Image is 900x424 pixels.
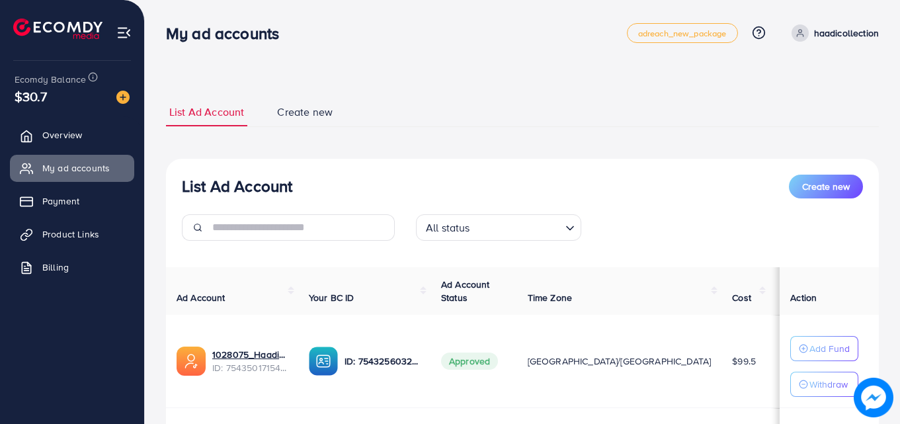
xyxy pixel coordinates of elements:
input: Search for option [474,216,560,237]
span: Your BC ID [309,291,354,304]
p: Add Fund [809,341,850,357]
span: Create new [277,105,333,120]
div: Search for option [416,214,581,241]
img: logo [13,19,102,39]
span: [GEOGRAPHIC_DATA]/[GEOGRAPHIC_DATA] [528,355,712,368]
span: List Ad Account [169,105,244,120]
p: ID: 7543256032659963921 [345,353,420,369]
span: Action [790,291,817,304]
span: Billing [42,261,69,274]
span: My ad accounts [42,161,110,175]
span: Approved [441,353,498,370]
a: 1028075_Haadi Collection_1756358600312 [212,348,288,361]
a: My ad accounts [10,155,134,181]
span: Overview [42,128,82,142]
img: menu [116,25,132,40]
img: image [854,378,893,417]
span: $30.7 [15,87,47,106]
a: Overview [10,122,134,148]
img: image [116,91,130,104]
button: Add Fund [790,336,858,361]
img: ic-ba-acc.ded83a64.svg [309,347,338,376]
span: Payment [42,194,79,208]
a: haadicollection [786,24,879,42]
span: All status [423,218,473,237]
div: <span class='underline'>1028075_Haadi Collection_1756358600312</span></br>7543501715413303303 [212,348,288,375]
span: adreach_new_package [638,29,727,38]
span: Product Links [42,228,99,241]
a: Billing [10,254,134,280]
p: haadicollection [814,25,879,41]
a: Product Links [10,221,134,247]
span: Ad Account [177,291,225,304]
span: Cost [732,291,751,304]
button: Withdraw [790,372,858,397]
button: Create new [789,175,863,198]
p: Withdraw [809,376,848,392]
h3: My ad accounts [166,24,290,43]
span: ID: 7543501715413303303 [212,361,288,374]
span: $99.5 [732,355,756,368]
a: Payment [10,188,134,214]
span: Ecomdy Balance [15,73,86,86]
span: Time Zone [528,291,572,304]
span: Ad Account Status [441,278,490,304]
span: Create new [802,180,850,193]
h3: List Ad Account [182,177,292,196]
img: ic-ads-acc.e4c84228.svg [177,347,206,376]
a: adreach_new_package [627,23,738,43]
